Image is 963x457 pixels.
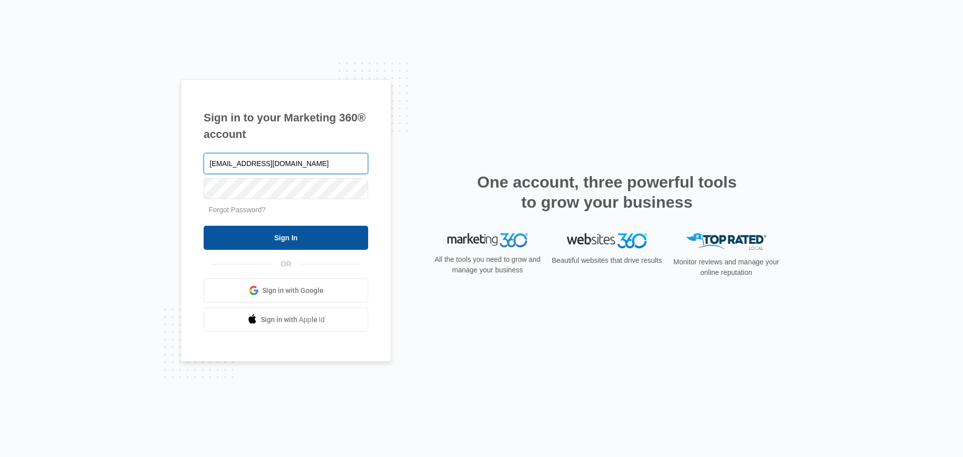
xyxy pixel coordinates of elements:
p: All the tools you need to grow and manage your business [431,254,544,275]
input: Sign In [204,226,368,250]
a: Forgot Password? [209,206,266,214]
a: Sign in with Apple Id [204,308,368,332]
img: Websites 360 [567,233,647,248]
img: Marketing 360 [447,233,528,247]
p: Beautiful websites that drive results [551,255,663,266]
img: Top Rated Local [686,233,766,250]
input: Email [204,153,368,174]
span: Sign in with Google [262,285,324,296]
p: Monitor reviews and manage your online reputation [670,257,782,278]
span: OR [274,259,298,269]
a: Sign in with Google [204,278,368,302]
span: Sign in with Apple Id [261,315,325,325]
h1: Sign in to your Marketing 360® account [204,109,368,142]
h2: One account, three powerful tools to grow your business [474,172,740,212]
